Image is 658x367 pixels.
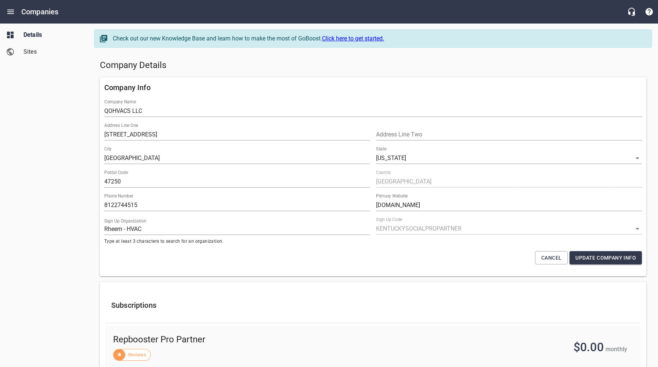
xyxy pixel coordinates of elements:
button: Support Portal [640,3,658,21]
label: Primary Website [376,194,408,198]
button: Update Company Info [570,251,642,265]
label: Phone Number [104,194,133,198]
input: Start typing to search organizations [104,223,370,235]
h6: Subscriptions [111,299,635,311]
span: monthly [605,346,627,353]
label: Country [376,170,391,175]
label: City [104,147,112,151]
span: Details [23,31,79,39]
span: Repbooster Pro Partner [113,334,384,346]
label: Sign Up Code [376,217,402,222]
button: Cancel [535,251,568,265]
div: Reviews [113,349,151,361]
label: Company Name [104,100,136,104]
span: Cancel [541,253,561,263]
label: State [376,147,386,151]
span: Sites [23,47,79,56]
span: Type at least 3 characters to search for an organization. [104,238,370,245]
button: Live Chat [623,3,640,21]
span: $0.00 [574,340,604,354]
h6: Company Info [104,82,642,93]
label: Address Line One [104,123,138,128]
a: Click here to get started. [322,35,384,42]
div: Check out our new Knowledge Base and learn how to make the most of GoBoost. [113,34,644,43]
span: Reviews [124,351,151,359]
h6: Companies [21,6,58,18]
span: Update Company Info [575,253,636,263]
button: Open drawer [2,3,19,21]
label: Postal Code [104,170,128,175]
h5: Company Details [100,60,646,71]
